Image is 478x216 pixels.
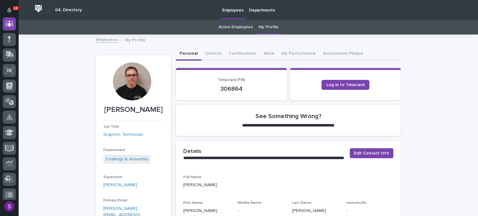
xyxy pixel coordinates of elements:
p: [PERSON_NAME] [183,182,393,188]
span: First Name [183,201,203,205]
span: Department [103,148,125,152]
button: Assessment Plaque [319,48,367,61]
button: Uniform [201,48,225,61]
a: Coatings & Assembly [106,156,148,163]
a: [PERSON_NAME] [103,182,137,188]
p: - [346,208,393,214]
p: [PERSON_NAME] [103,105,163,114]
button: users-avatar [3,200,16,213]
p: [PERSON_NAME] [292,208,339,214]
span: Primary Email [103,199,127,202]
span: Edit Contact Info [354,150,389,156]
a: Log in to Timecard [321,80,369,90]
span: Full Name [183,175,201,179]
p: 12 [14,6,18,10]
span: Log in to Timecard [326,83,364,87]
a: My Profile [259,20,279,34]
p: - [238,208,285,214]
a: Graphics Technician [103,131,143,138]
a: Active Employees [218,20,253,34]
button: My Performance [278,48,319,61]
h2: 04. Directory [55,7,82,13]
h2: Details [183,148,201,155]
img: Workspace Logo [33,3,44,14]
span: Timecard PIN [218,78,245,82]
span: Last Name [292,201,312,205]
div: Notifications12 [8,7,16,17]
p: 306864 [183,85,279,93]
button: Work [260,48,278,61]
button: Certifications [225,48,260,61]
button: Personal [176,48,201,61]
a: Employees [96,36,118,43]
span: Supervisor [103,175,122,179]
button: Edit Contact Info [350,148,393,158]
p: My Profile [125,36,145,43]
span: Middle Name [238,201,261,205]
button: Notifications [3,4,16,17]
span: nameSuffix [346,201,367,205]
h2: See Something Wrong? [255,113,321,120]
p: [PERSON_NAME] [183,208,230,214]
span: Job Title [103,125,119,129]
